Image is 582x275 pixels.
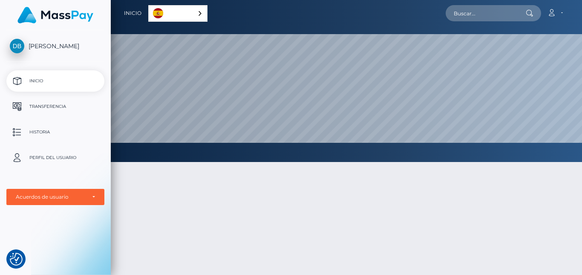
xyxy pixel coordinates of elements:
[10,253,23,266] button: Consent Preferences
[149,6,207,21] a: Español
[6,70,104,92] a: Inicio
[6,122,104,143] a: Historia
[148,5,207,22] div: Language
[124,4,141,22] a: Inicio
[6,42,104,50] span: [PERSON_NAME]
[10,253,23,266] img: Revisit consent button
[16,194,86,200] div: Acuerdos de usuario
[6,189,104,205] button: Acuerdos de usuario
[10,75,101,87] p: Inicio
[446,5,526,21] input: Buscar...
[6,96,104,117] a: Transferencia
[17,7,93,23] img: MassPay
[10,100,101,113] p: Transferencia
[10,151,101,164] p: Perfil del usuario
[148,5,207,22] aside: Language selected: Español
[6,147,104,168] a: Perfil del usuario
[10,126,101,139] p: Historia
